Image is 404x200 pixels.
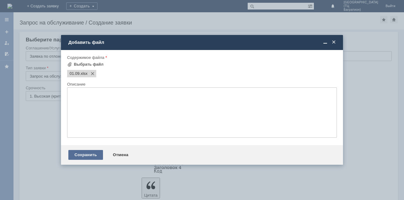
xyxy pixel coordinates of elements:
[70,71,80,76] span: 01.09.xlsx
[2,2,90,7] div: Добрый вечер! Чек на удаление от 01.09
[80,71,88,76] span: 01.09.xlsx
[67,82,336,86] div: Описание
[74,62,104,67] div: Выбрать файл
[67,56,336,60] div: Содержимое файла
[331,40,337,45] span: Закрыть
[322,40,328,45] span: Свернуть (Ctrl + M)
[68,40,337,45] div: Добавить файл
